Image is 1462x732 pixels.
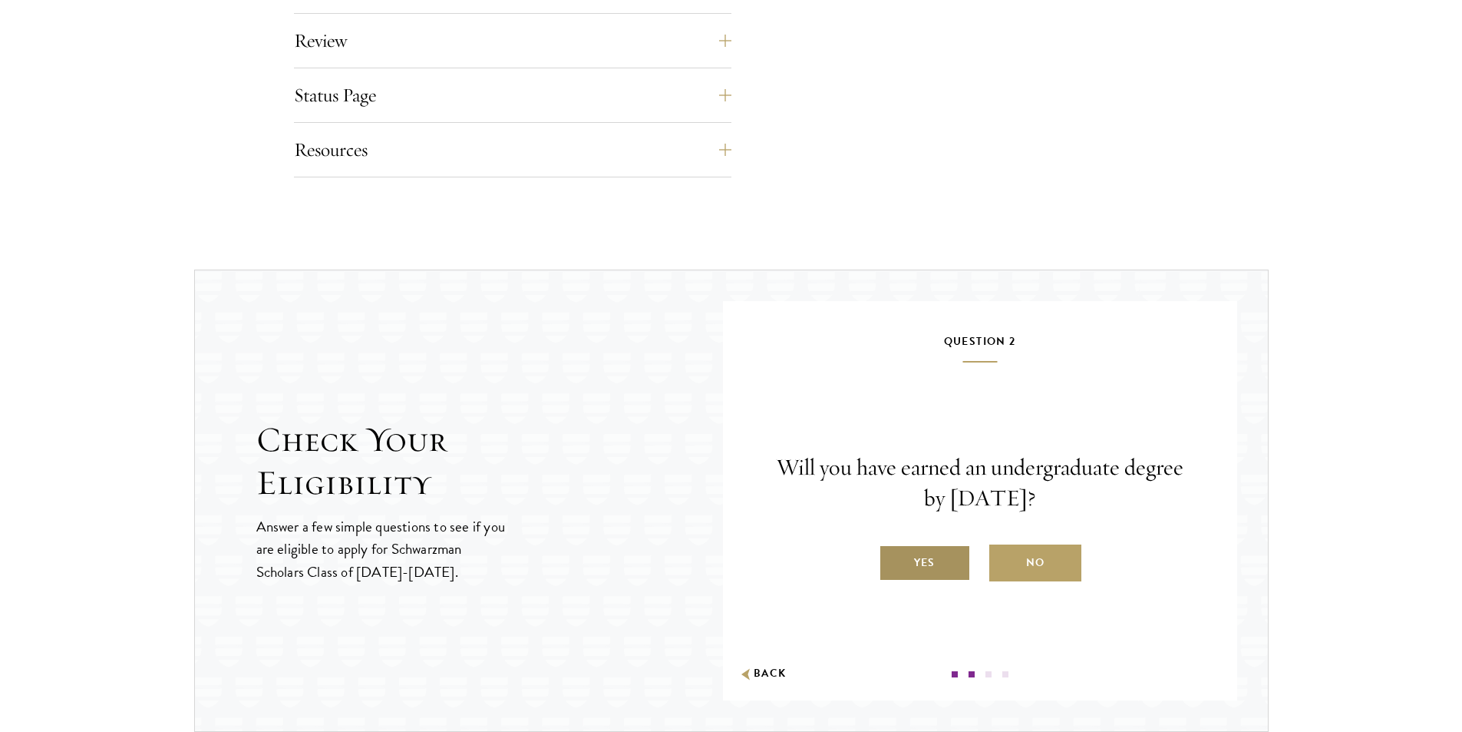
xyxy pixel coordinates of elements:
label: No [989,545,1081,581]
p: Answer a few simple questions to see if you are eligible to apply for Schwarzman Scholars Class o... [256,515,507,582]
h2: Check Your Eligibility [256,419,723,505]
button: Status Page [294,77,731,114]
button: Resources [294,131,731,168]
p: Will you have earned an undergraduate degree by [DATE]? [769,452,1191,514]
button: Back [738,666,787,682]
button: Review [294,22,731,59]
label: Yes [879,545,971,581]
h5: Question 2 [769,332,1191,363]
